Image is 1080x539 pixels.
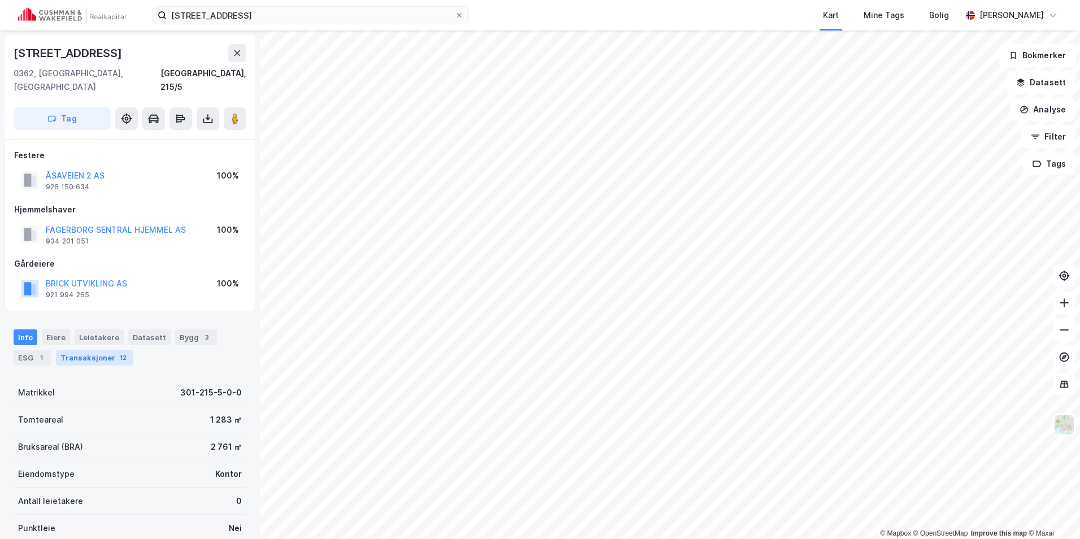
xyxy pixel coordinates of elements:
button: Tags [1023,153,1075,175]
div: ESG [14,350,51,366]
div: Eiendomstype [18,467,75,481]
div: Nei [229,521,242,535]
div: [STREET_ADDRESS] [14,44,124,62]
div: Bruksareal (BRA) [18,440,83,454]
div: 12 [117,352,129,363]
div: [PERSON_NAME] [979,8,1044,22]
div: Kontrollprogram for chat [1024,485,1080,539]
a: OpenStreetMap [913,529,968,537]
div: 2 761 ㎡ [211,440,242,454]
div: Bygg [175,329,217,345]
div: Kontor [215,467,242,481]
img: cushman-wakefield-realkapital-logo.202ea83816669bd177139c58696a8fa1.svg [18,7,125,23]
div: Punktleie [18,521,55,535]
div: 1 283 ㎡ [210,413,242,427]
div: Datasett [128,329,171,345]
iframe: Chat Widget [1024,485,1080,539]
div: Eiere [42,329,70,345]
div: Transaksjoner [56,350,133,366]
div: 1 [36,352,47,363]
div: 100% [217,277,239,290]
div: Gårdeiere [14,257,246,271]
button: Datasett [1007,71,1075,94]
button: Analyse [1010,98,1075,121]
button: Tag [14,107,111,130]
div: Tomteareal [18,413,63,427]
div: Leietakere [75,329,124,345]
div: 100% [217,223,239,237]
div: 100% [217,169,239,182]
div: 301-215-5-0-0 [180,386,242,399]
div: Mine Tags [864,8,904,22]
img: Z [1053,414,1075,436]
a: Mapbox [880,529,911,537]
button: Bokmerker [999,44,1075,67]
div: 0362, [GEOGRAPHIC_DATA], [GEOGRAPHIC_DATA] [14,67,160,94]
input: Søk på adresse, matrikkel, gårdeiere, leietakere eller personer [167,7,455,24]
div: [GEOGRAPHIC_DATA], 215/5 [160,67,246,94]
div: Bolig [929,8,949,22]
div: 934 201 051 [46,237,89,246]
div: 926 150 634 [46,182,90,192]
div: Info [14,329,37,345]
div: Festere [14,149,246,162]
div: Hjemmelshaver [14,203,246,216]
a: Improve this map [971,529,1027,537]
div: Matrikkel [18,386,55,399]
div: 921 994 265 [46,290,89,299]
div: 0 [236,494,242,508]
div: 3 [201,332,212,343]
div: Antall leietakere [18,494,83,508]
div: Kart [823,8,839,22]
button: Filter [1021,125,1075,148]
